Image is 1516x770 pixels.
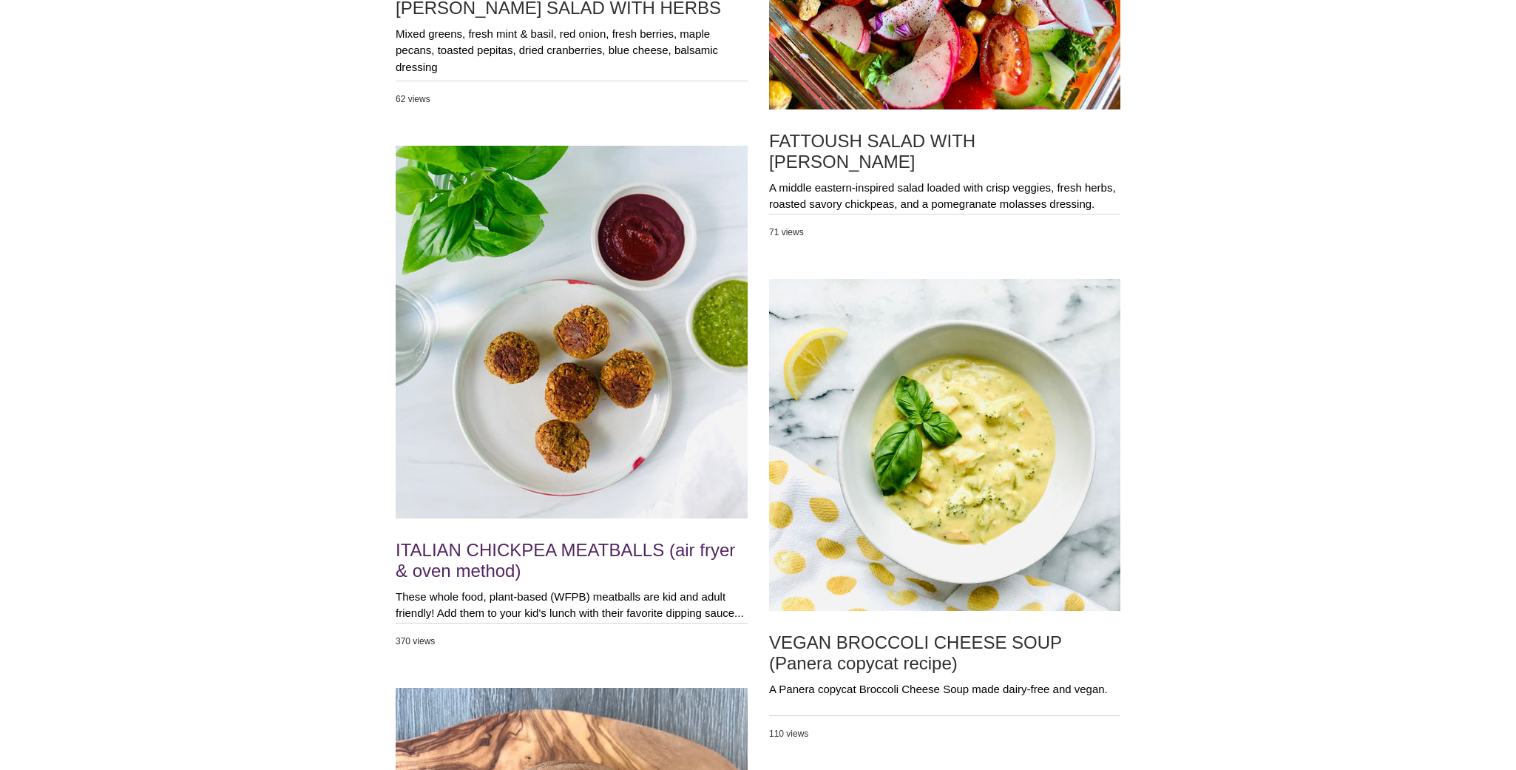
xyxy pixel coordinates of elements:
[769,131,1120,172] a: FATTOUSH SALAD WITH [PERSON_NAME]
[769,180,1120,213] div: A middle eastern-inspired salad loaded with crisp veggies, fresh herbs, roasted savory chickpeas,...
[769,227,804,237] span: 71 views
[396,146,748,519] img: ITALIAN CHICKPEA MEATBALLS (air fryer & oven method)
[396,636,435,646] span: 370 views
[396,589,748,622] div: These whole food, plant-based (WFPB) meatballs are kid and adult friendly! Add them to your kid's...
[769,729,808,739] span: 110 views
[769,632,1120,674] a: VEGAN BROCCOLI CHEESE SOUP (Panera copycat recipe)
[396,540,748,581] a: ITALIAN CHICKPEA MEATBALLS (air fryer & oven method)
[396,94,430,104] span: 62 views
[396,26,748,76] div: Mixed greens, fresh mint & basil, red onion, fresh berries, maple pecans, toasted pepitas, dried ...
[769,279,1120,611] img: Vegan broccoli cheese soup in a white bowl with basil leaves
[769,681,1120,698] div: A Panera copycat Broccoli Cheese Soup made dairy-free and vegan.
